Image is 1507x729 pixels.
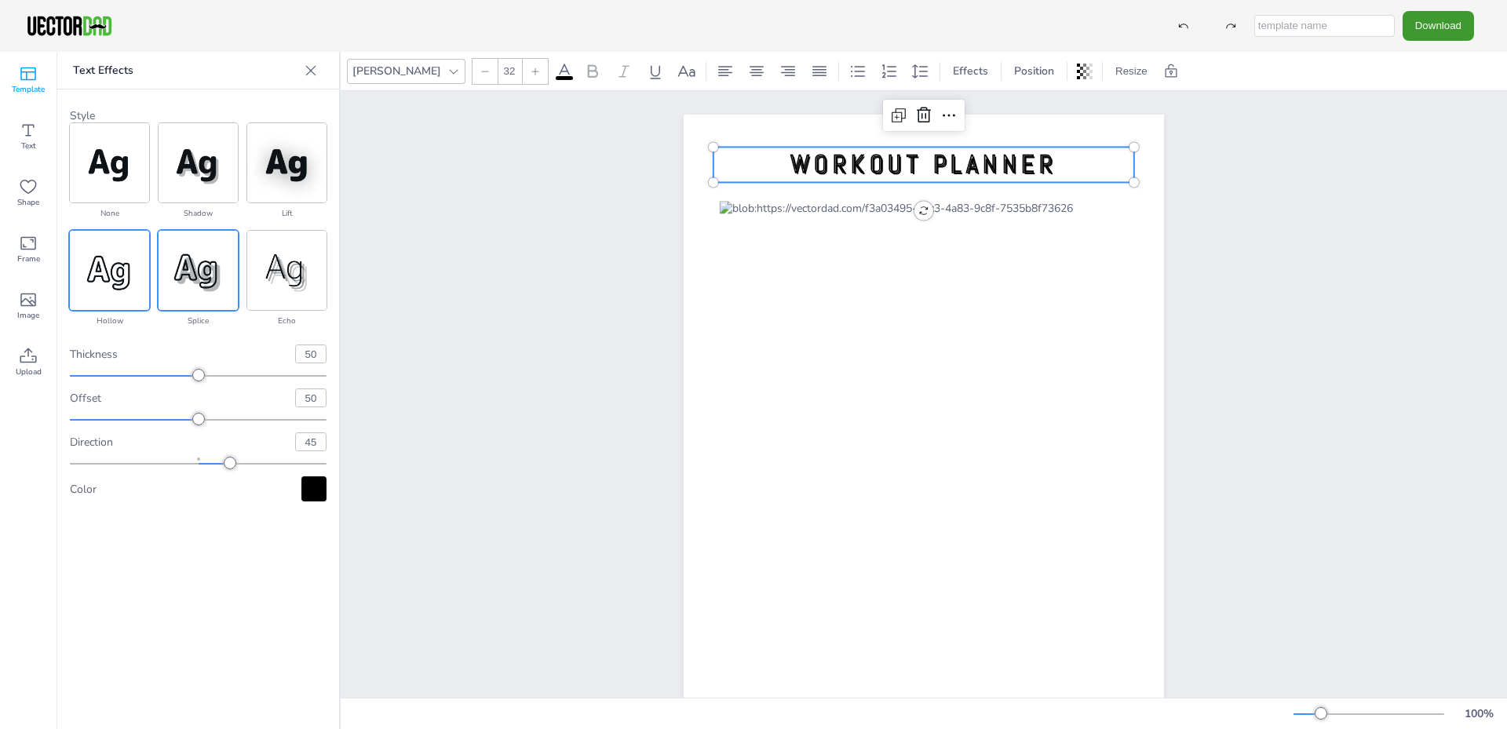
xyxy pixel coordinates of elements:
span: Frame [17,253,40,265]
div: direction [70,435,283,450]
img: Text Effect [70,231,149,310]
img: Text Effect [159,123,238,202]
span: Effects [950,64,991,78]
span: Text [21,140,36,152]
span: Template [12,83,45,96]
button: Resize [1109,59,1154,84]
span: Shape [17,196,39,209]
div: echo [247,313,327,329]
div: splice [159,313,238,329]
input: template name [1254,15,1395,37]
div: thickness [70,347,283,362]
div: Color [70,482,301,497]
button: Download [1403,11,1474,40]
p: Style [70,108,327,123]
span: Upload [16,366,42,378]
div: none [70,206,149,221]
div: hollow [70,313,149,329]
span: Image [17,309,39,322]
div: shadow [159,206,238,221]
img: Text Effect [159,231,238,310]
img: Text Effect [247,123,327,202]
p: Text Effects [73,52,298,89]
img: VectorDad-1.png [25,14,114,38]
div: offset [70,391,283,406]
img: Text Effect [247,231,327,310]
div: lift [247,206,327,221]
img: Text Effect [70,123,149,202]
span: WORKOUT PLANNER [790,148,1057,180]
div: 100 % [1460,706,1498,721]
div: [PERSON_NAME] [349,60,444,82]
span: Position [1011,64,1057,78]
